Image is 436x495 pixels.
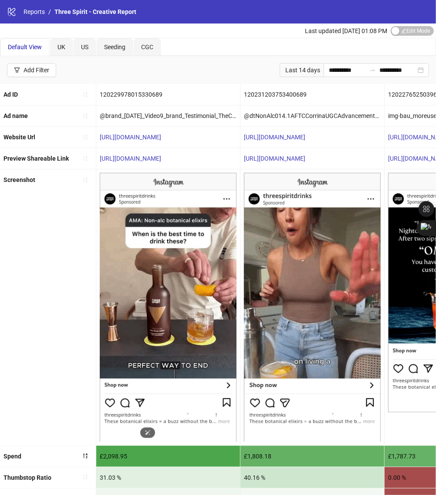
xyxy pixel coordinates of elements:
[82,155,88,162] span: sort-ascending
[48,7,51,17] li: /
[3,453,21,460] b: Spend
[57,44,65,51] span: UK
[81,44,88,51] span: US
[3,112,28,119] b: Ad name
[3,155,69,162] b: Preview Shareable Link
[244,173,381,441] img: Screenshot 120231203753400689
[100,155,161,162] a: [URL][DOMAIN_NAME]
[100,134,161,141] a: [URL][DOMAIN_NAME]
[96,446,240,467] div: £2,098.95
[3,91,18,98] b: Ad ID
[96,105,240,126] div: @brand_[DATE]_Video9_brand_Testimonial_TheCollection_ThreeSpirit__iter0
[369,67,376,74] span: swap-right
[82,91,88,98] span: sort-ascending
[82,113,88,119] span: sort-ascending
[240,446,384,467] div: £1,808.18
[82,453,88,459] span: sort-descending
[240,467,384,488] div: 40.16 %
[82,474,88,480] span: sort-ascending
[24,67,49,74] div: Add Filter
[104,44,125,51] span: Seeding
[22,7,47,17] a: Reports
[3,134,35,141] b: Website Url
[141,44,153,51] span: CGC
[96,467,240,488] div: 31.03 %
[3,474,51,481] b: Thumbstop Ratio
[82,177,88,183] span: sort-ascending
[8,44,42,51] span: Default View
[244,155,305,162] a: [URL][DOMAIN_NAME]
[244,134,305,141] a: [URL][DOMAIN_NAME]
[3,176,35,183] b: Screenshot
[305,27,387,34] span: Last updated [DATE] 01:08 PM
[54,8,136,15] span: Three Spirit - Creative Report
[280,63,324,77] div: Last 14 days
[14,67,20,73] span: filter
[369,67,376,74] span: to
[240,105,384,126] div: @dtNonAlc014.1AFTCCorrinaUGCAdvancementextenddryjanhookopenerExplainerUGCMulti_[DATE]_video1_bran...
[7,63,56,77] button: Add Filter
[96,84,240,105] div: 120229978015330689
[82,134,88,140] span: sort-ascending
[100,173,237,441] img: Screenshot 120229978015330689
[240,84,384,105] div: 120231203753400689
